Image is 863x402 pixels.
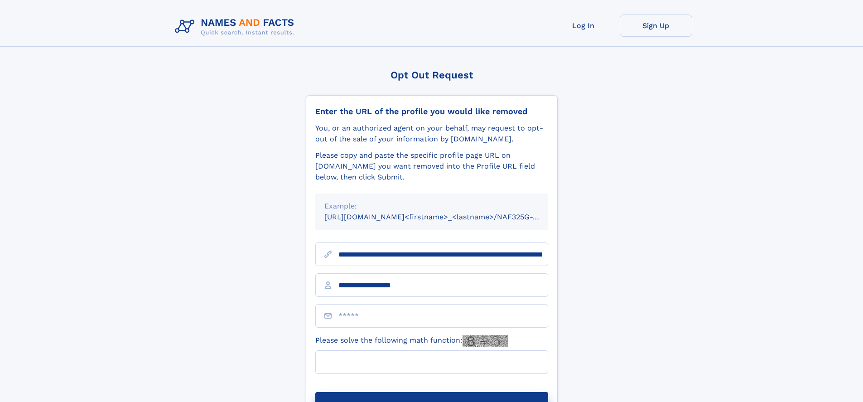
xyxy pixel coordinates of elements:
[315,150,548,183] div: Please copy and paste the specific profile page URL on [DOMAIN_NAME] you want removed into the Pr...
[315,107,548,116] div: Enter the URL of the profile you would like removed
[324,201,539,212] div: Example:
[324,213,565,221] small: [URL][DOMAIN_NAME]<firstname>_<lastname>/NAF325G-xxxxxxxx
[171,15,302,39] img: Logo Names and Facts
[620,15,692,37] a: Sign Up
[547,15,620,37] a: Log In
[315,335,508,347] label: Please solve the following math function:
[315,123,548,145] div: You, or an authorized agent on your behalf, may request to opt-out of the sale of your informatio...
[306,69,558,81] div: Opt Out Request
